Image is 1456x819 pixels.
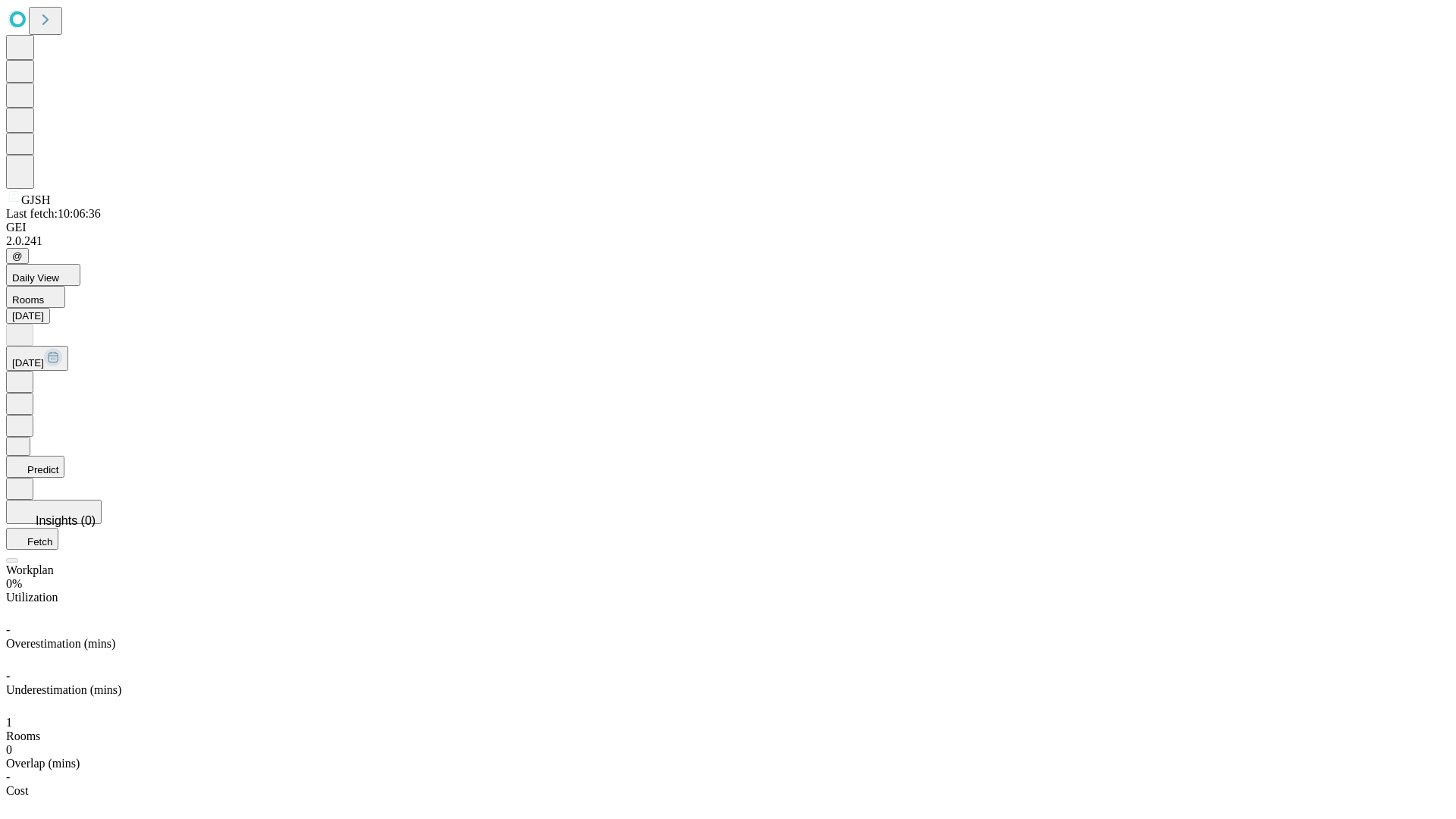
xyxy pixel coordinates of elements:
[6,308,50,324] button: [DATE]
[6,730,40,742] span: Rooms
[12,357,44,369] span: [DATE]
[6,577,22,590] span: 0%
[6,234,1450,248] div: 2.0.241
[6,264,80,286] button: Daily View
[6,716,12,729] span: 1
[6,683,121,696] span: Underestimation (mins)
[6,770,10,783] span: -
[6,637,115,650] span: Overestimation (mins)
[6,743,12,756] span: 0
[6,670,10,682] span: -
[6,346,68,371] button: [DATE]
[6,591,58,604] span: Utilization
[6,623,10,636] span: -
[6,563,54,576] span: Workplan
[12,294,44,306] span: Rooms
[6,248,29,264] button: @
[6,207,101,220] span: Last fetch: 10:06:36
[6,221,1450,234] div: GEI
[12,250,23,262] span: @
[6,528,58,550] button: Fetch
[6,757,80,770] span: Overlap (mins)
[36,514,96,527] span: Insights (0)
[6,456,64,478] button: Predict
[21,193,50,206] span: GJSH
[6,500,102,524] button: Insights (0)
[6,286,65,308] button: Rooms
[6,784,28,797] span: Cost
[12,272,59,284] span: Daily View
